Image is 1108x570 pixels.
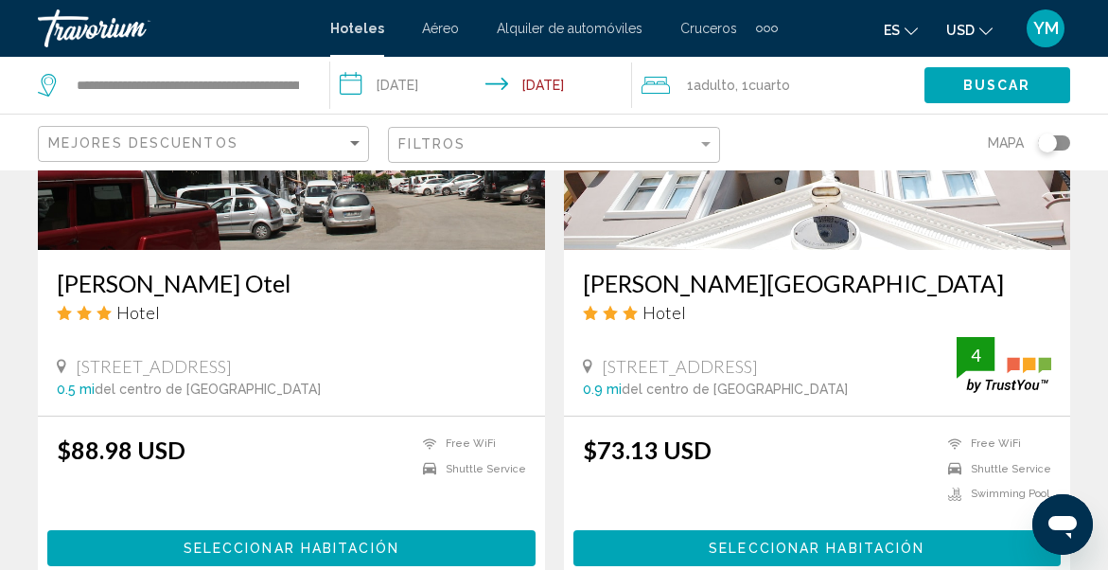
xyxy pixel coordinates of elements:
span: 0.9 mi [583,382,622,397]
span: del centro de [GEOGRAPHIC_DATA] [95,382,321,397]
button: Change currency [946,16,993,44]
span: USD [946,23,975,38]
div: 4 [957,344,994,366]
button: Seleccionar habitación [47,530,536,565]
span: Adulto [694,78,735,93]
a: Cruceros [680,21,737,36]
button: Filter [388,126,719,165]
span: es [884,23,900,38]
a: [PERSON_NAME][GEOGRAPHIC_DATA] [583,269,1052,297]
button: Check-in date: Sep 7, 2025 Check-out date: Sep 8, 2025 [330,57,632,114]
span: Hotel [642,302,686,323]
button: User Menu [1021,9,1070,48]
button: Extra navigation items [756,13,778,44]
a: Aéreo [422,21,459,36]
span: [STREET_ADDRESS] [602,356,758,377]
span: Seleccionar habitación [184,542,399,557]
button: Toggle map [1024,134,1070,151]
img: trustyou-badge.svg [957,337,1051,393]
span: Buscar [963,79,1031,94]
span: Mapa [988,130,1024,156]
span: Cuarto [748,78,790,93]
button: Change language [884,16,918,44]
a: Seleccionar habitación [47,535,536,556]
span: YM [1033,19,1059,38]
a: [PERSON_NAME] Otel [57,269,526,297]
span: Seleccionar habitación [709,542,924,557]
span: 0.5 mi [57,382,95,397]
span: Mejores descuentos [48,135,238,151]
li: Swimming Pool [939,487,1051,503]
div: 3 star Hotel [57,302,526,323]
span: Filtros [398,136,466,151]
li: Shuttle Service [413,461,526,477]
a: Seleccionar habitación [573,535,1062,556]
span: [STREET_ADDRESS] [76,356,232,377]
iframe: Botón para iniciar la ventana de mensajería [1032,494,1093,555]
li: Free WiFi [413,436,526,452]
ins: $88.98 USD [57,436,185,464]
span: del centro de [GEOGRAPHIC_DATA] [622,382,848,397]
span: 1 [687,72,735,98]
a: Hoteles [330,21,384,36]
button: Travelers: 1 adult, 0 children [632,57,924,114]
a: Travorium [38,9,311,47]
span: Hotel [116,302,160,323]
button: Seleccionar habitación [573,530,1062,565]
div: 3 star Hotel [583,302,1052,323]
button: Buscar [924,67,1070,102]
li: Shuttle Service [939,461,1051,477]
ins: $73.13 USD [583,436,712,464]
li: Free WiFi [939,436,1051,452]
a: Alquiler de automóviles [497,21,642,36]
span: , 1 [735,72,790,98]
mat-select: Sort by [48,136,363,152]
